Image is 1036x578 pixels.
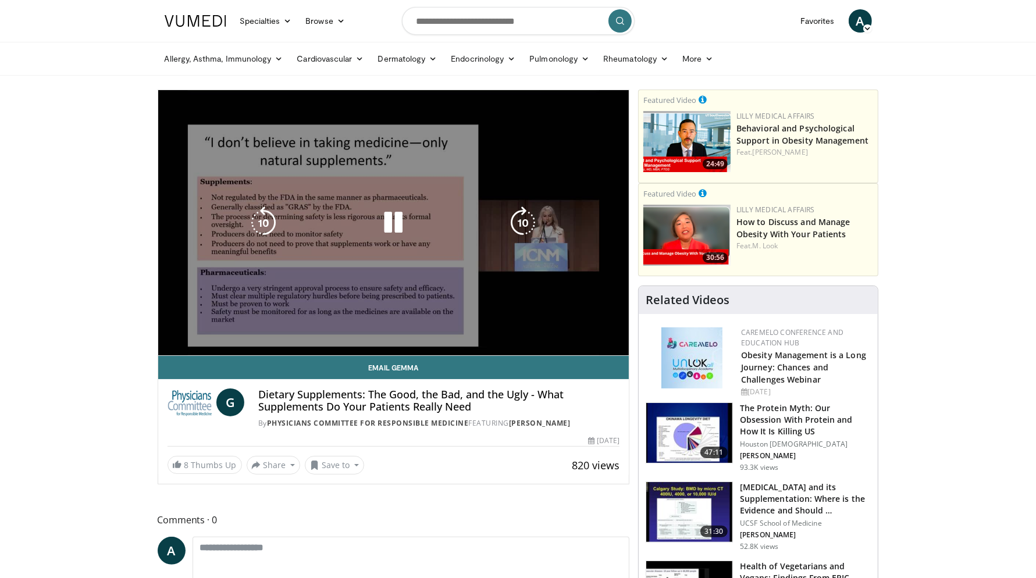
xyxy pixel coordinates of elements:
[675,47,720,70] a: More
[741,387,868,397] div: [DATE]
[736,123,868,146] a: Behavioral and Psychological Support in Obesity Management
[740,402,871,437] h3: The Protein Myth: Our Obsession With Protein and How It Is Killing US
[646,293,729,307] h4: Related Videos
[741,349,866,385] a: Obesity Management is a Long Journey: Chances and Challenges Webinar
[444,47,522,70] a: Endocrinology
[402,7,635,35] input: Search topics, interventions
[258,388,620,413] h4: Dietary Supplements: The Good, the Bad, and the Ugly - What Supplements Do Your Patients Really Need
[736,147,873,158] div: Feat.
[740,481,871,516] h3: [MEDICAL_DATA] and its Supplementation: Where is the Evidence and Should …
[740,463,778,472] p: 93.3K views
[643,111,731,172] img: ba3304f6-7838-4e41-9c0f-2e31ebde6754.png.150x105_q85_crop-smart_upscale.png
[736,216,850,240] a: How to Discuss and Manage Obesity With Your Patients
[753,241,778,251] a: M. Look
[740,440,871,449] p: Houston [DEMOGRAPHIC_DATA]
[165,15,226,27] img: VuMedi Logo
[298,9,352,33] a: Browse
[740,451,871,461] p: [PERSON_NAME]
[741,327,843,348] a: CaReMeLO Conference and Education Hub
[158,356,629,379] a: Email Gemma
[643,205,731,266] a: 30:56
[753,147,808,157] a: [PERSON_NAME]
[371,47,444,70] a: Dermatology
[216,388,244,416] a: G
[290,47,371,70] a: Cardiovascular
[643,111,731,172] a: 24:49
[700,526,728,537] span: 31:30
[740,530,871,540] p: [PERSON_NAME]
[646,481,871,551] a: 31:30 [MEDICAL_DATA] and its Supplementation: Where is the Evidence and Should … UCSF School of M...
[793,9,842,33] a: Favorites
[509,418,571,428] a: [PERSON_NAME]
[736,111,815,121] a: Lilly Medical Affairs
[168,388,212,416] img: Physicians Committee for Responsible Medicine
[643,95,696,105] small: Featured Video
[643,205,731,266] img: c98a6a29-1ea0-4bd5-8cf5-4d1e188984a7.png.150x105_q85_crop-smart_upscale.png
[258,418,620,429] div: By FEATURING
[736,241,873,251] div: Feat.
[168,456,242,474] a: 8 Thumbs Up
[646,403,732,463] img: b7b8b05e-5021-418b-a89a-60a270e7cf82.150x105_q85_crop-smart_upscale.jpg
[643,188,696,199] small: Featured Video
[588,436,620,446] div: [DATE]
[596,47,675,70] a: Rheumatology
[661,327,722,388] img: 45df64a9-a6de-482c-8a90-ada250f7980c.png.150x105_q85_autocrop_double_scale_upscale_version-0.2.jpg
[703,252,728,263] span: 30:56
[736,205,815,215] a: Lilly Medical Affairs
[158,512,630,527] span: Comments 0
[267,418,469,428] a: Physicians Committee for Responsible Medicine
[522,47,596,70] a: Pulmonology
[247,456,301,474] button: Share
[700,447,728,458] span: 47:11
[740,519,871,528] p: UCSF School of Medicine
[305,456,364,474] button: Save to
[158,90,629,356] video-js: Video Player
[740,542,778,551] p: 52.8K views
[646,482,732,543] img: 4bb25b40-905e-443e-8e37-83f056f6e86e.150x105_q85_crop-smart_upscale.jpg
[703,159,728,169] span: 24:49
[184,459,189,470] span: 8
[233,9,299,33] a: Specialties
[646,402,871,472] a: 47:11 The Protein Myth: Our Obsession With Protein and How It Is Killing US Houston [DEMOGRAPHIC_...
[572,458,620,472] span: 820 views
[158,537,186,565] a: A
[849,9,872,33] a: A
[158,47,290,70] a: Allergy, Asthma, Immunology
